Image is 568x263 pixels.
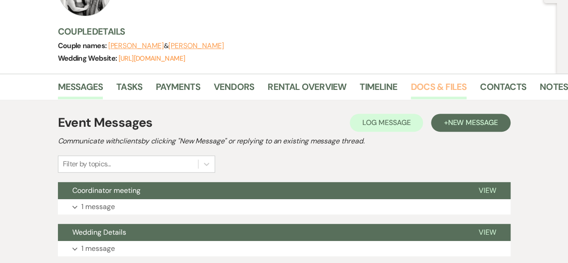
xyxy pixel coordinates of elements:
[72,227,126,237] span: Wedding Details
[119,54,185,63] a: [URL][DOMAIN_NAME]
[108,41,224,50] span: &
[479,227,496,237] span: View
[58,224,464,241] button: Wedding Details
[72,186,141,195] span: Coordinator meeting
[58,241,511,256] button: 1 message
[63,159,111,169] div: Filter by topics...
[58,41,108,50] span: Couple names:
[58,25,548,38] h3: Couple Details
[58,80,103,99] a: Messages
[168,42,224,49] button: [PERSON_NAME]
[58,53,119,63] span: Wedding Website:
[479,186,496,195] span: View
[81,243,115,254] p: 1 message
[81,201,115,213] p: 1 message
[268,80,346,99] a: Rental Overview
[362,118,410,127] span: Log Message
[58,136,511,147] h2: Communicate with clients by clicking "New Message" or replying to an existing message thread.
[58,182,464,199] button: Coordinator meeting
[431,114,510,132] button: +New Message
[116,80,142,99] a: Tasks
[156,80,200,99] a: Payments
[108,42,164,49] button: [PERSON_NAME]
[464,224,511,241] button: View
[464,182,511,199] button: View
[58,199,511,214] button: 1 message
[350,114,423,132] button: Log Message
[360,80,397,99] a: Timeline
[540,80,568,99] a: Notes
[480,80,526,99] a: Contacts
[214,80,254,99] a: Vendors
[58,113,153,132] h1: Event Messages
[448,118,498,127] span: New Message
[411,80,467,99] a: Docs & Files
